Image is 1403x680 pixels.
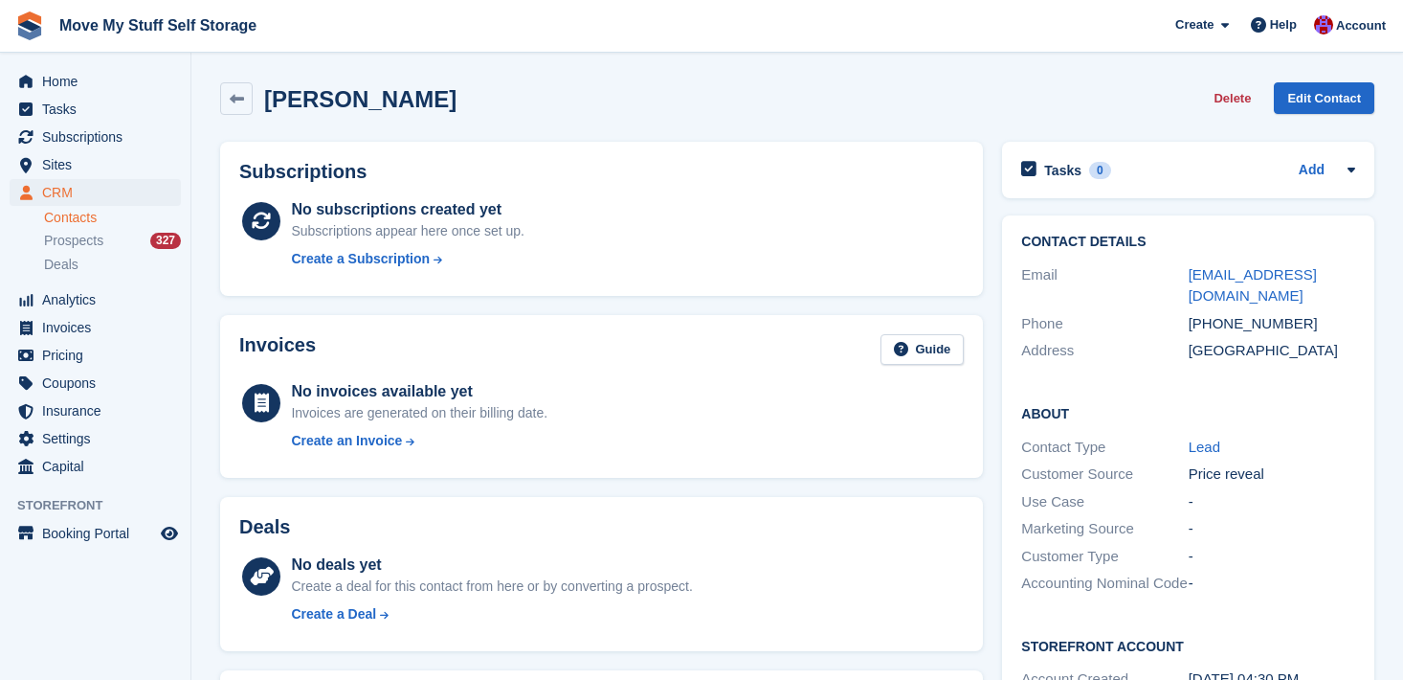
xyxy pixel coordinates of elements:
[42,314,157,341] span: Invoices
[291,380,547,403] div: No invoices available yet
[150,233,181,249] div: 327
[1336,16,1386,35] span: Account
[880,334,965,366] a: Guide
[291,221,524,241] div: Subscriptions appear here once set up.
[1021,464,1188,486] div: Customer Source
[1021,340,1188,362] div: Address
[42,96,157,123] span: Tasks
[15,11,44,40] img: stora-icon-8386f47178a22dfd0bd8f6a31ec36ba5ce8667c1dd55bd0f319d3a0aa187defe.svg
[1189,439,1220,455] a: Lead
[291,198,524,221] div: No subscriptions created yet
[1021,491,1188,513] div: Use Case
[42,286,157,313] span: Analytics
[1189,266,1317,305] a: [EMAIL_ADDRESS][DOMAIN_NAME]
[1175,15,1214,34] span: Create
[42,520,157,547] span: Booking Portal
[10,425,181,452] a: menu
[1021,235,1355,250] h2: Contact Details
[291,554,692,577] div: No deals yet
[10,342,181,369] a: menu
[239,334,316,366] h2: Invoices
[44,209,181,227] a: Contacts
[10,286,181,313] a: menu
[42,370,157,397] span: Coupons
[239,516,290,538] h2: Deals
[291,604,376,624] div: Create a Deal
[291,249,430,269] div: Create a Subscription
[264,86,457,112] h2: [PERSON_NAME]
[158,522,181,545] a: Preview store
[1270,15,1297,34] span: Help
[1189,340,1355,362] div: [GEOGRAPHIC_DATA]
[1021,403,1355,422] h2: About
[42,124,157,150] span: Subscriptions
[44,232,103,250] span: Prospects
[1274,82,1374,114] a: Edit Contact
[10,68,181,95] a: menu
[10,124,181,150] a: menu
[44,231,181,251] a: Prospects 327
[291,431,402,451] div: Create an Invoice
[42,151,157,178] span: Sites
[1189,491,1355,513] div: -
[1206,82,1258,114] button: Delete
[291,577,692,597] div: Create a deal for this contact from here or by converting a prospect.
[291,431,547,451] a: Create an Invoice
[1189,313,1355,335] div: [PHONE_NUMBER]
[42,397,157,424] span: Insurance
[10,151,181,178] a: menu
[1189,518,1355,540] div: -
[10,520,181,547] a: menu
[42,453,157,480] span: Capital
[42,425,157,452] span: Settings
[44,256,78,274] span: Deals
[291,604,692,624] a: Create a Deal
[1189,464,1355,486] div: Price reveal
[52,10,264,41] a: Move My Stuff Self Storage
[10,397,181,424] a: menu
[10,179,181,206] a: menu
[10,453,181,480] a: menu
[10,314,181,341] a: menu
[1299,160,1325,182] a: Add
[1189,573,1355,595] div: -
[42,179,157,206] span: CRM
[1021,437,1188,459] div: Contact Type
[1314,15,1333,34] img: Carrie Machin
[1021,573,1188,595] div: Accounting Nominal Code
[1021,313,1188,335] div: Phone
[1189,546,1355,568] div: -
[1089,162,1111,179] div: 0
[10,96,181,123] a: menu
[291,403,547,423] div: Invoices are generated on their billing date.
[17,496,190,515] span: Storefront
[1021,264,1188,307] div: Email
[42,68,157,95] span: Home
[239,161,964,183] h2: Subscriptions
[10,370,181,397] a: menu
[291,249,524,269] a: Create a Subscription
[42,342,157,369] span: Pricing
[1044,162,1081,179] h2: Tasks
[1021,518,1188,540] div: Marketing Source
[1021,636,1355,655] h2: Storefront Account
[44,255,181,275] a: Deals
[1021,546,1188,568] div: Customer Type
